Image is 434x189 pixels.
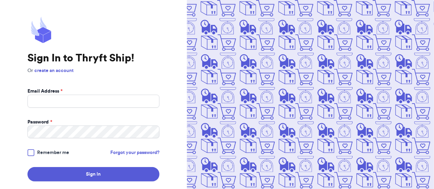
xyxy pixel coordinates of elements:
[34,68,74,73] a: create an account
[27,52,159,64] h1: Sign In to Thryft Ship!
[37,149,69,156] span: Remember me
[27,67,159,74] p: Or
[27,167,159,181] button: Sign In
[27,88,63,95] label: Email Address
[27,119,52,126] label: Password
[110,149,159,156] a: Forgot your password?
